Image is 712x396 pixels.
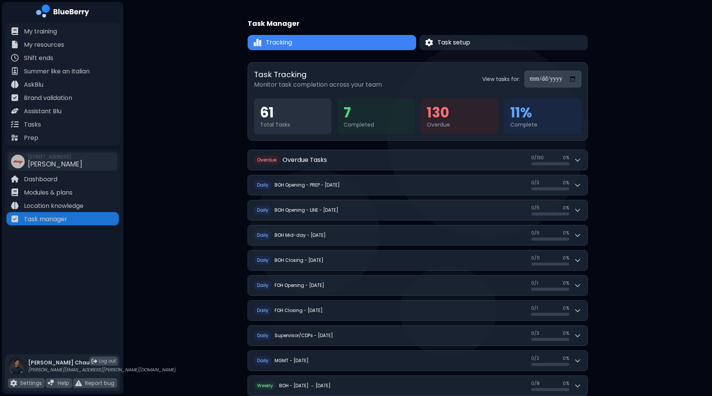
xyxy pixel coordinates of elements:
[260,182,268,188] span: aily
[275,307,323,314] h2: FOH Closing - [DATE]
[36,5,89,20] img: company logo
[563,230,569,236] span: 0 %
[248,351,587,371] button: DailyMGMT - [DATE]0/20%
[248,35,416,50] button: TrackingTracking
[24,188,73,197] p: Modules & plans
[260,307,268,314] span: aily
[482,76,520,82] label: View tasks for:
[260,332,268,339] span: aily
[11,81,19,88] img: file icon
[254,38,261,47] img: Tracking
[20,380,42,386] p: Settings
[531,155,544,161] span: 0 / 130
[248,18,300,29] h1: Task Manager
[260,257,268,263] span: aily
[28,159,82,169] span: [PERSON_NAME]
[427,121,492,128] div: Overdue
[254,181,272,190] span: D
[531,305,538,311] span: 0 / 1
[24,175,57,184] p: Dashboard
[11,175,19,183] img: file icon
[531,280,538,286] span: 0 / 1
[24,40,64,49] p: My resources
[510,105,576,121] div: 11 %
[11,134,19,141] img: file icon
[344,105,409,121] div: 7
[248,200,587,220] button: DailyBOH Opening - LINE - [DATE]0/50%
[419,35,588,50] button: Task setupTask setup
[275,257,324,263] h2: BOH Closing - [DATE]
[563,380,569,386] span: 0 %
[11,54,19,62] img: file icon
[563,205,569,211] span: 0 %
[531,255,540,261] span: 0 / 11
[11,67,19,75] img: file icon
[260,105,325,121] div: 61
[563,155,569,161] span: 0 %
[254,206,272,215] span: D
[85,380,114,386] p: Report bug
[58,380,69,386] p: Help
[24,201,84,211] p: Location knowledge
[28,154,82,160] span: [STREET_ADDRESS]
[563,255,569,261] span: 0 %
[11,107,19,115] img: file icon
[248,376,587,396] button: WeeklyBOH - [DATE] → [DATE]0/80%
[254,331,272,340] span: D
[260,121,325,128] div: Total Tasks
[254,155,279,165] span: O
[531,355,539,361] span: 0 / 2
[8,357,25,382] img: profile photo
[275,207,338,213] h2: BOH Opening - LINE - [DATE]
[28,359,176,366] p: [PERSON_NAME] Chau
[260,232,268,238] span: aily
[11,41,19,48] img: file icon
[248,150,587,170] button: OverdueOverdue Tasks0/1300%
[260,207,268,213] span: aily
[254,80,382,89] p: Monitor task completion across your team
[254,306,272,315] span: D
[248,225,587,245] button: DailyBOH Mid-day - [DATE]0/50%
[262,382,273,389] span: eekly
[344,121,409,128] div: Completed
[437,38,470,47] span: Task setup
[254,356,272,365] span: D
[24,67,90,76] p: Summer like an Italian
[531,230,540,236] span: 0 / 5
[275,358,309,364] h2: MGMT - [DATE]
[260,157,276,163] span: verdue
[254,256,272,265] span: D
[254,381,276,390] span: W
[11,94,19,101] img: file icon
[75,380,82,386] img: file icon
[563,180,569,186] span: 0 %
[260,282,268,288] span: aily
[24,27,57,36] p: My training
[11,215,19,223] img: file icon
[24,133,38,143] p: Prep
[563,330,569,336] span: 0 %
[99,358,116,364] span: Log out
[275,182,340,188] h2: BOH Opening - PREP - [DATE]
[275,333,333,339] h2: Supervisor/CDPs - [DATE]
[531,180,539,186] span: 0 / 3
[11,27,19,35] img: file icon
[531,205,540,211] span: 0 / 5
[28,367,176,373] p: [PERSON_NAME][EMAIL_ADDRESS][PERSON_NAME][DOMAIN_NAME]
[531,380,540,386] span: 0 / 8
[563,280,569,286] span: 0 %
[283,155,327,165] h2: Overdue Tasks
[563,305,569,311] span: 0 %
[24,54,53,63] p: Shift ends
[279,383,331,389] h2: BOH - [DATE] → [DATE]
[248,326,587,345] button: DailySupervisor/CDPs - [DATE]0/30%
[531,330,539,336] span: 0 / 3
[248,175,587,195] button: DailyBOH Opening - PREP - [DATE]0/30%
[24,120,41,129] p: Tasks
[11,188,19,196] img: file icon
[248,301,587,320] button: DailyFOH Closing - [DATE]0/10%
[24,215,67,224] p: Task manager
[48,380,55,386] img: file icon
[254,69,382,80] h2: Task Tracking
[248,276,587,295] button: DailyFOH Opening - [DATE]0/10%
